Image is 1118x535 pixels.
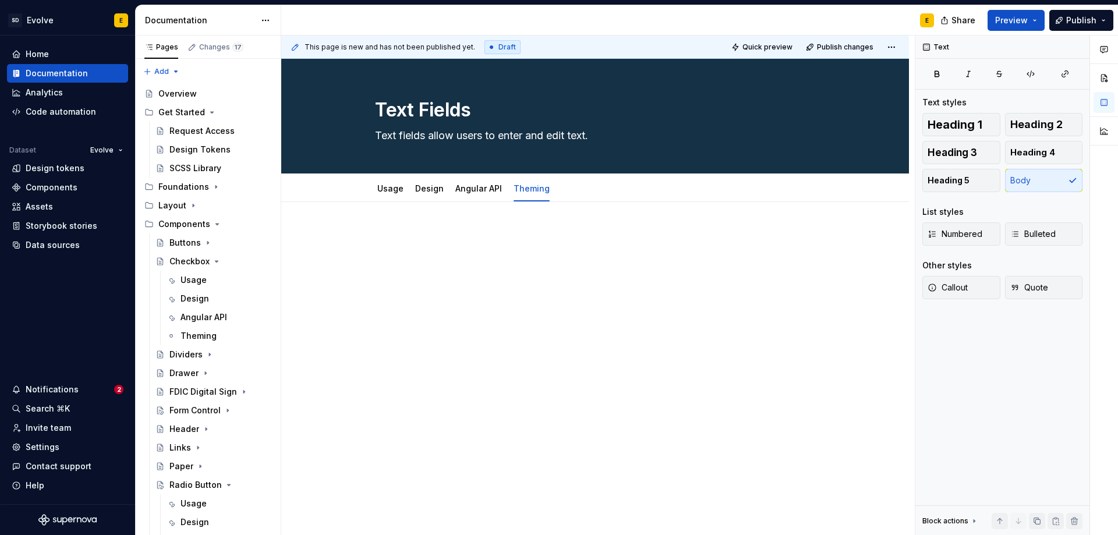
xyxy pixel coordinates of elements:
[498,42,516,52] span: Draft
[181,311,227,323] div: Angular API
[922,141,1000,164] button: Heading 3
[151,345,276,364] a: Dividers
[169,442,191,453] div: Links
[922,97,967,108] div: Text styles
[169,125,235,137] div: Request Access
[151,122,276,140] a: Request Access
[995,15,1028,26] span: Preview
[140,84,276,103] a: Overview
[928,175,970,186] span: Heading 5
[928,119,982,130] span: Heading 1
[455,183,502,193] a: Angular API
[199,42,243,52] div: Changes
[1010,119,1063,130] span: Heading 2
[38,514,97,526] svg: Supernova Logo
[27,15,54,26] div: Evolve
[181,274,207,286] div: Usage
[151,159,276,178] a: SCSS Library
[181,516,209,528] div: Design
[935,10,983,31] button: Share
[26,441,59,453] div: Settings
[7,438,128,456] a: Settings
[415,183,444,193] a: Design
[922,513,979,529] div: Block actions
[140,178,276,196] div: Foundations
[7,83,128,102] a: Analytics
[169,144,231,155] div: Design Tokens
[162,289,276,308] a: Design
[1005,113,1083,136] button: Heading 2
[140,103,276,122] div: Get Started
[162,308,276,327] a: Angular API
[181,330,217,342] div: Theming
[514,183,550,193] a: Theming
[26,460,91,472] div: Contact support
[162,494,276,513] a: Usage
[26,422,71,434] div: Invite team
[7,380,128,399] button: Notifications2
[26,162,84,174] div: Design tokens
[140,196,276,215] div: Layout
[26,87,63,98] div: Analytics
[951,15,975,26] span: Share
[988,10,1045,31] button: Preview
[140,215,276,233] div: Components
[151,252,276,271] a: Checkbox
[151,420,276,438] a: Header
[158,107,205,118] div: Get Started
[144,42,178,52] div: Pages
[377,183,404,193] a: Usage
[373,176,408,200] div: Usage
[7,476,128,495] button: Help
[1010,147,1055,158] span: Heading 4
[26,201,53,212] div: Assets
[2,8,133,33] button: SDEvolveE
[169,367,199,379] div: Drawer
[7,159,128,178] a: Design tokens
[928,282,968,293] span: Callout
[7,64,128,83] a: Documentation
[169,237,201,249] div: Buttons
[1005,222,1083,246] button: Bulleted
[151,457,276,476] a: Paper
[140,63,183,80] button: Add
[7,399,128,418] button: Search ⌘K
[922,169,1000,192] button: Heading 5
[928,147,977,158] span: Heading 3
[169,479,222,491] div: Radio Button
[922,113,1000,136] button: Heading 1
[1005,276,1083,299] button: Quote
[1010,228,1056,240] span: Bulleted
[26,480,44,491] div: Help
[26,182,77,193] div: Components
[7,102,128,121] a: Code automation
[162,271,276,289] a: Usage
[169,349,203,360] div: Dividers
[154,67,169,76] span: Add
[817,42,873,52] span: Publish changes
[162,327,276,345] a: Theming
[925,16,929,25] div: E
[451,176,507,200] div: Angular API
[411,176,448,200] div: Design
[85,142,128,158] button: Evolve
[26,106,96,118] div: Code automation
[7,197,128,216] a: Assets
[169,405,221,416] div: Form Control
[7,236,128,254] a: Data sources
[169,386,237,398] div: FDIC Digital Sign
[158,181,209,193] div: Foundations
[1010,282,1048,293] span: Quote
[728,39,798,55] button: Quick preview
[7,217,128,235] a: Storybook stories
[158,218,210,230] div: Components
[7,419,128,437] a: Invite team
[26,220,97,232] div: Storybook stories
[742,42,792,52] span: Quick preview
[114,385,123,394] span: 2
[26,403,70,414] div: Search ⌘K
[1005,141,1083,164] button: Heading 4
[922,222,1000,246] button: Numbered
[151,140,276,159] a: Design Tokens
